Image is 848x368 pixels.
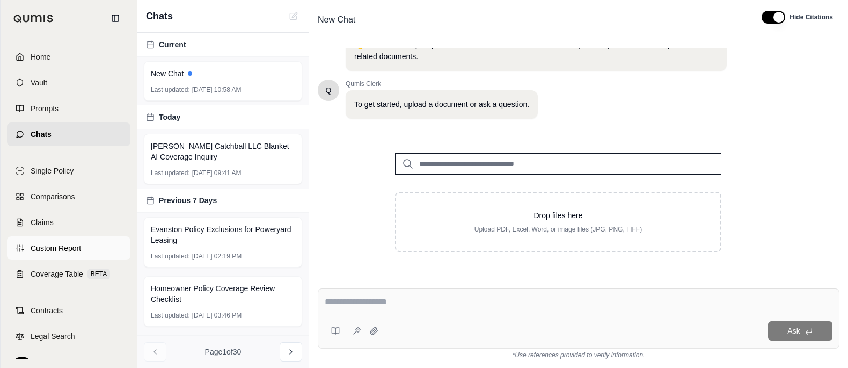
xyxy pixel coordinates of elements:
[151,311,190,320] span: Last updated:
[192,311,242,320] span: [DATE] 03:46 PM
[7,262,130,286] a: Coverage TableBETA
[13,15,54,23] img: Qumis Logo
[31,331,75,342] span: Legal Search
[7,71,130,95] a: Vault
[107,10,124,27] button: Collapse sidebar
[37,357,114,367] span: Streetsmart
[318,349,839,359] div: *Use references provided to verify information.
[7,122,130,146] a: Chats
[7,211,130,234] a: Claims
[354,40,718,62] p: 👋 Welcome!! I'm your personal insurance clerk. I've been trained specifically to read and interpr...
[31,191,75,202] span: Comparisons
[7,185,130,208] a: Comparisons
[7,97,130,120] a: Prompts
[31,103,59,114] span: Prompts
[31,217,54,228] span: Claims
[87,269,110,279] span: BETA
[151,169,190,177] span: Last updated:
[31,129,52,140] span: Chats
[413,210,703,221] p: Drop files here
[151,252,190,261] span: Last updated:
[192,169,242,177] span: [DATE] 09:41 AM
[313,11,749,28] div: Edit Title
[151,224,295,246] span: Evanston Policy Exclusions for Poweryard Leasing
[31,165,74,176] span: Single Policy
[159,112,180,122] span: Today
[413,225,703,234] p: Upload PDF, Excel, Word, or image files (JPG, PNG, TIFF)
[151,283,295,305] span: Homeowner Policy Coverage Review Checklist
[31,52,50,62] span: Home
[192,85,242,94] span: [DATE] 10:58 AM
[354,99,529,110] p: To get started, upload a document or ask a question.
[192,252,242,261] span: [DATE] 02:19 PM
[146,9,173,24] span: Chats
[7,236,130,260] a: Custom Report
[31,243,81,254] span: Custom Report
[7,45,130,69] a: Home
[7,299,130,322] a: Contracts
[7,159,130,183] a: Single Policy
[159,195,217,206] span: Previous 7 Days
[31,305,63,316] span: Contracts
[205,347,242,357] span: Page 1 of 30
[7,324,130,348] a: Legal Search
[151,141,295,162] span: [PERSON_NAME] Catchball LLC Blanket AI Coverage Inquiry
[151,68,184,79] span: New Chat
[787,327,800,335] span: Ask
[31,77,47,88] span: Vault
[313,11,360,28] span: New Chat
[31,269,83,279] span: Coverage Table
[326,85,332,96] span: Hello
[789,13,833,21] span: Hide Citations
[151,85,190,94] span: Last updated:
[159,39,186,50] span: Current
[768,321,832,341] button: Ask
[287,10,300,23] button: New Chat
[346,80,538,88] span: Qumis Clerk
